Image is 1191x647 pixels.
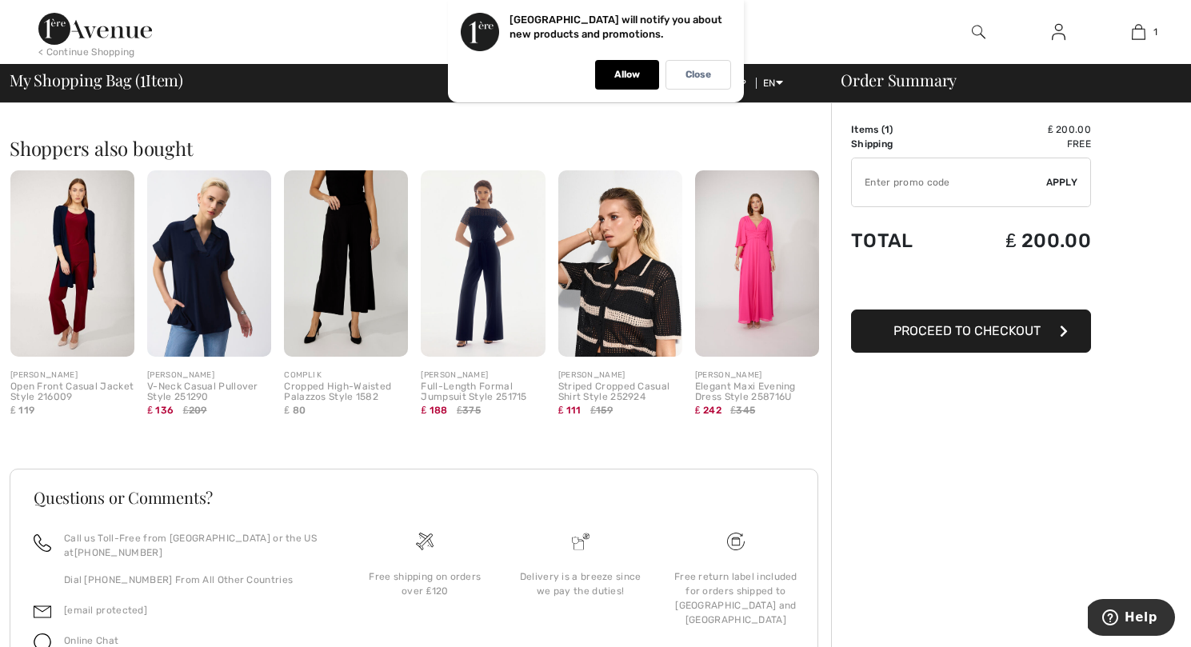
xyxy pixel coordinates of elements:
div: V-Neck Casual Pullover Style 251290 [147,381,271,404]
img: Free shipping on orders over &#8356;120 [416,533,434,550]
p: [GEOGRAPHIC_DATA] will notify you about new products and promotions. [510,14,722,40]
img: Elegant Maxi Evening Dress Style 258716U [695,170,819,357]
span: Online Chat [64,635,118,646]
span: ₤ 111 [558,405,582,416]
iframe: Opens a widget where you can find more information [1088,599,1175,639]
img: Free shipping on orders over &#8356;120 [727,533,745,550]
img: Delivery is a breeze since we pay the duties! [572,533,590,550]
span: ₤345 [730,403,755,417]
span: 1 [885,124,889,135]
img: 1ère Avenue [38,13,152,45]
span: Proceed to Checkout [893,323,1041,338]
a: [email protected] [64,605,147,616]
td: Shipping [851,137,952,151]
a: 1 [1099,22,1177,42]
img: My Bag [1132,22,1145,42]
span: ₤ 188 [421,405,447,416]
p: Call us Toll-Free from [GEOGRAPHIC_DATA] or the US at [64,531,328,560]
a: Sign In [1039,22,1078,42]
div: Free return label included for orders shipped to [GEOGRAPHIC_DATA] and [GEOGRAPHIC_DATA] [671,569,801,627]
div: Order Summary [821,72,1181,88]
div: Free shipping on orders over ₤120 [360,569,490,598]
img: Full-Length Formal Jumpsuit Style 251715 [421,170,545,357]
div: [PERSON_NAME] [10,369,134,381]
span: ₤375 [457,403,481,417]
div: Elegant Maxi Evening Dress Style 258716U [695,381,819,404]
img: email [34,603,51,621]
h2: Shoppers also bought [10,138,831,158]
span: ₤ 80 [284,405,306,416]
iframe: PayPal [851,268,1091,304]
img: search the website [972,22,985,42]
p: Close [685,69,711,81]
td: Items ( ) [851,122,952,137]
span: ₤ 136 [147,405,174,416]
div: [PERSON_NAME] [421,369,545,381]
img: Striped Cropped Casual Shirt Style 252924 [558,170,682,357]
h3: Questions or Comments? [34,489,794,505]
td: ₤ 200.00 [952,214,1091,268]
span: EN [763,78,783,89]
div: [PERSON_NAME] [147,369,271,381]
div: [PERSON_NAME] [695,369,819,381]
span: Apply [1046,175,1078,190]
span: 1 [1153,25,1157,39]
span: ₤ 119 [10,405,34,416]
div: Delivery is a breeze since we pay the duties! [516,569,645,598]
div: Striped Cropped Casual Shirt Style 252924 [558,381,682,404]
span: 1 [140,68,146,89]
td: Free [952,137,1091,151]
p: Dial [PHONE_NUMBER] From All Other Countries [64,573,328,587]
img: Open Front Casual Jacket Style 216009 [10,170,134,357]
span: ₤209 [183,403,207,417]
a: [PHONE_NUMBER] [74,547,162,558]
div: < Continue Shopping [38,45,135,59]
p: Allow [614,69,640,81]
img: V-Neck Casual Pullover Style 251290 [147,170,271,357]
input: Promo code [852,158,1046,206]
img: call [34,534,51,552]
div: Full-Length Formal Jumpsuit Style 251715 [421,381,545,404]
div: COMPLI K [284,369,408,381]
div: [PERSON_NAME] [558,369,682,381]
span: My Shopping Bag ( Item) [10,72,183,88]
span: ₤ 242 [695,405,721,416]
div: Open Front Casual Jacket Style 216009 [10,381,134,404]
img: My Info [1052,22,1065,42]
button: Proceed to Checkout [851,310,1091,353]
span: ₤159 [590,403,613,417]
td: Total [851,214,952,268]
img: Cropped High-Waisted Palazzos Style 1582 [284,170,408,357]
td: ₤ 200.00 [952,122,1091,137]
div: Cropped High-Waisted Palazzos Style 1582 [284,381,408,404]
